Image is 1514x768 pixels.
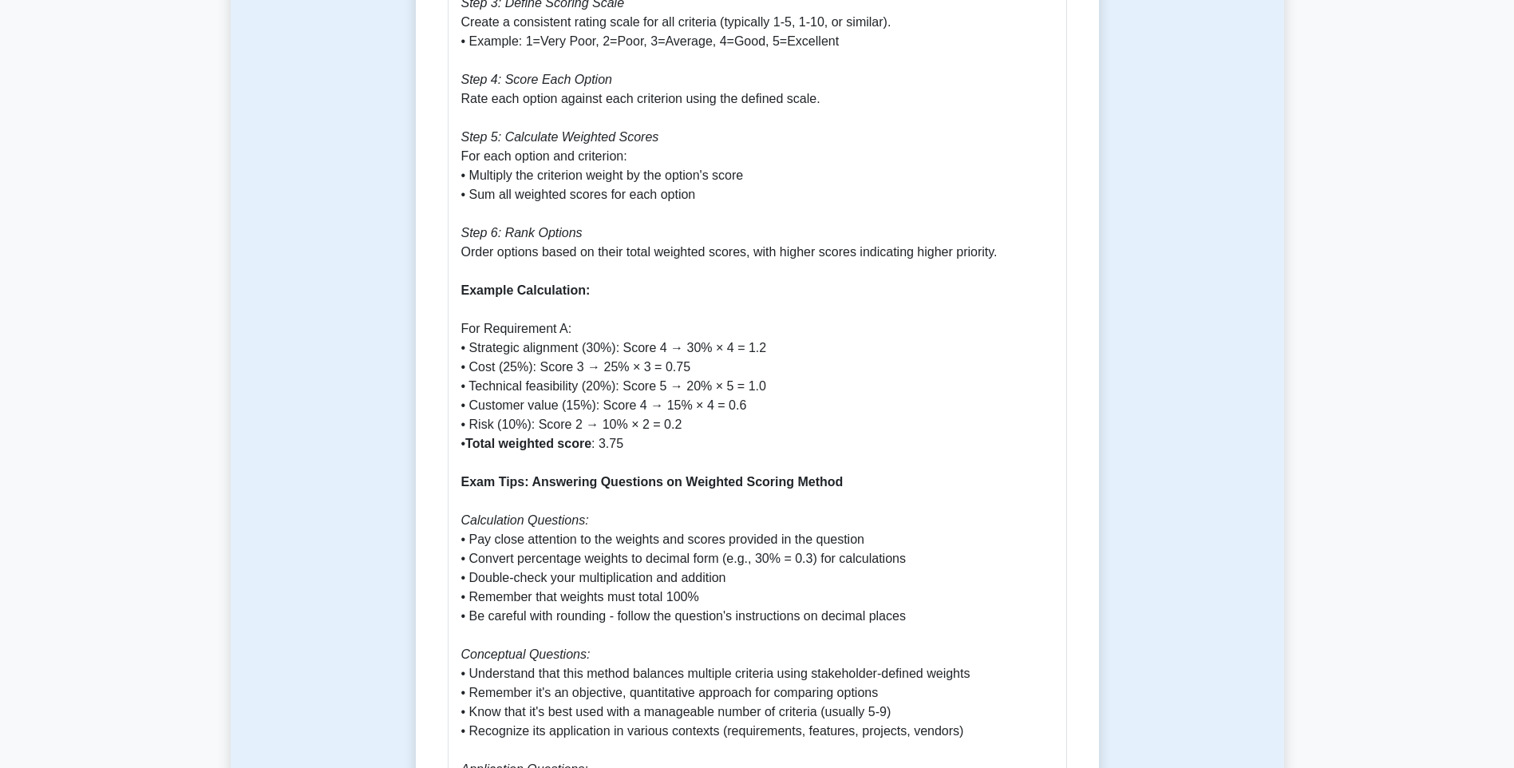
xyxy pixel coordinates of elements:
[461,283,591,297] b: Example Calculation:
[461,73,612,86] i: Step 4: Score Each Option
[461,226,583,240] i: Step 6: Rank Options
[461,130,659,144] i: Step 5: Calculate Weighted Scores
[461,513,589,527] i: Calculation Questions:
[461,475,844,489] b: Exam Tips: Answering Questions on Weighted Scoring Method
[461,647,591,661] i: Conceptual Questions:
[465,437,591,450] b: Total weighted score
